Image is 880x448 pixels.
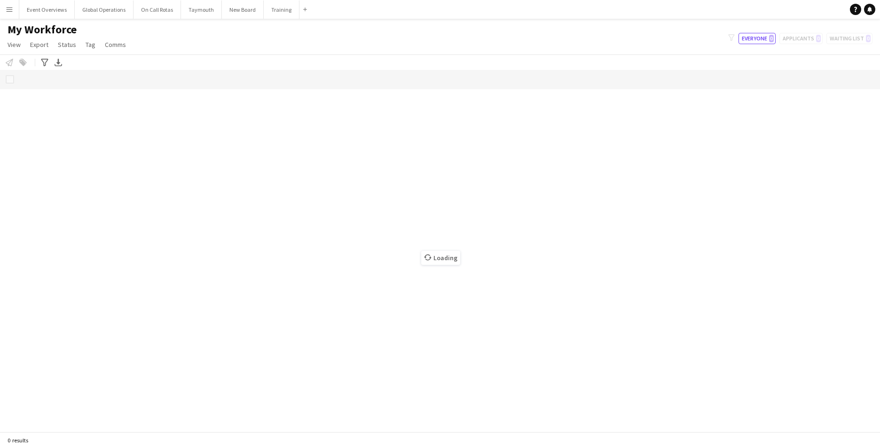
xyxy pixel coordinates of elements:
[82,39,99,51] a: Tag
[26,39,52,51] a: Export
[4,39,24,51] a: View
[421,251,460,265] span: Loading
[8,23,77,37] span: My Workforce
[769,35,774,42] span: 0
[58,40,76,49] span: Status
[264,0,299,19] button: Training
[86,40,95,49] span: Tag
[101,39,130,51] a: Comms
[75,0,134,19] button: Global Operations
[105,40,126,49] span: Comms
[222,0,264,19] button: New Board
[19,0,75,19] button: Event Overviews
[739,33,776,44] button: Everyone0
[39,57,50,68] app-action-btn: Advanced filters
[8,40,21,49] span: View
[53,57,64,68] app-action-btn: Export XLSX
[54,39,80,51] a: Status
[30,40,48,49] span: Export
[181,0,222,19] button: Taymouth
[134,0,181,19] button: On Call Rotas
